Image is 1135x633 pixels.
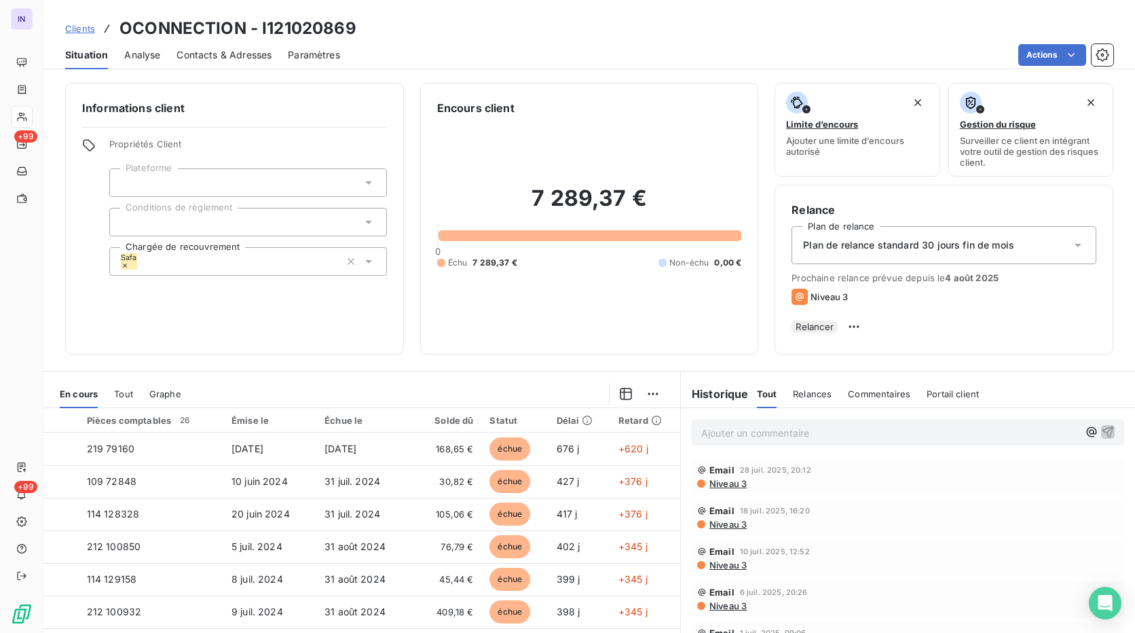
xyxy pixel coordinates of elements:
span: échue [489,568,530,591]
span: 7 289,37 € [472,257,517,269]
span: Contacts & Adresses [176,48,272,62]
span: Email [709,505,734,516]
span: Surveiller ce client en intégrant votre outil de gestion des risques client. [960,135,1102,168]
div: IN [11,8,33,30]
span: Plan de relance standard 30 jours fin de mois [803,238,1014,252]
span: +99 [14,130,37,143]
span: +345 j [618,573,648,585]
span: Tout [757,388,777,399]
a: Clients [65,22,95,35]
span: 5 juil. 2024 [231,541,282,552]
button: Gestion du risqueSurveiller ce client en intégrant votre outil de gestion des risques client. [948,83,1113,177]
h6: Encours client [437,100,515,116]
span: Gestion du risque [960,119,1036,130]
span: 31 août 2024 [324,606,386,617]
div: Open Intercom Messenger [1089,587,1121,619]
div: Délai [557,415,602,426]
input: Ajouter une valeur [121,177,132,189]
span: En cours [60,388,98,399]
span: Clients [65,23,95,34]
div: Échue le [324,415,401,426]
span: 6 juil. 2025, 20:26 [740,588,808,596]
span: 26 [176,414,193,427]
span: Portail client [927,388,979,399]
button: Actions [1018,44,1086,66]
span: 4 août 2025 [945,272,999,283]
img: Logo LeanPay [11,603,33,625]
span: 30,82 € [417,475,473,488]
span: Limite d’encours [786,119,858,130]
span: 8 juil. 2024 [231,573,283,585]
span: 114 128328 [87,508,140,520]
a: +99 [11,133,32,155]
span: 109 72848 [87,475,136,487]
div: Retard [618,415,672,426]
span: +345 j [618,541,648,552]
h3: OCONNECTION - I121020869 [119,16,356,41]
div: Solde dû [417,415,473,426]
span: 676 j [557,443,580,454]
span: [DATE] [324,443,356,454]
span: 10 juil. 2025, 12:52 [740,547,810,556]
span: échue [489,503,530,526]
span: Analyse [124,48,160,62]
span: [DATE] [231,443,263,454]
input: Ajouter une valeur [137,255,148,268]
span: +99 [14,481,37,493]
span: 409,18 € [417,605,473,619]
span: +620 j [618,443,648,454]
span: Safa [121,253,137,261]
span: 10 juin 2024 [231,475,288,487]
span: Situation [65,48,108,62]
span: Graphe [149,388,181,399]
h6: Informations client [82,100,387,116]
h2: 7 289,37 € [437,185,742,225]
span: 427 j [557,475,580,487]
div: Émise le [231,415,308,426]
button: Limite d’encoursAjouter une limite d’encours autorisé [775,83,939,177]
span: +376 j [618,475,648,487]
span: 76,79 € [417,540,473,554]
span: 45,44 € [417,573,473,586]
span: Niveau 3 [811,291,848,302]
span: échue [489,600,530,623]
span: +376 j [618,508,648,520]
span: 105,06 € [417,507,473,521]
button: Relancer [792,321,838,333]
span: Tout [114,388,133,399]
span: Email [709,546,734,557]
span: Propriétés Client [109,139,387,158]
span: Ajouter une limite d’encours autorisé [786,135,928,157]
span: 168,65 € [417,442,473,456]
span: Email [709,587,734,598]
span: 417 j [557,508,578,520]
span: Prochaine relance prévue depuis le [792,272,1096,283]
span: 114 129158 [87,573,137,585]
span: Niveau 3 [708,560,747,571]
span: 212 100932 [87,606,142,617]
h6: Historique [681,386,749,402]
span: Email [709,465,734,475]
input: Ajouter une valeur [121,216,132,228]
span: Niveau 3 [708,519,747,530]
span: 9 juil. 2024 [231,606,283,617]
span: 219 79160 [87,443,134,454]
span: 18 juil. 2025, 16:20 [740,507,810,515]
span: 31 août 2024 [324,573,386,585]
span: échue [489,437,530,460]
span: Niveau 3 [708,600,747,611]
span: échue [489,535,530,558]
h6: Relance [792,202,1096,218]
div: Statut [489,415,540,426]
span: Non-échu [669,257,709,269]
span: Relances [793,388,832,399]
span: 31 août 2024 [324,541,386,552]
span: 399 j [557,573,580,585]
span: 0,00 € [714,257,741,269]
span: Paramètres [288,48,340,62]
span: 398 j [557,606,580,617]
div: Pièces comptables [87,414,215,427]
span: Échu [448,257,468,269]
span: 31 juil. 2024 [324,475,380,487]
span: 402 j [557,541,580,552]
